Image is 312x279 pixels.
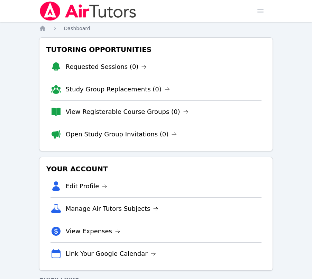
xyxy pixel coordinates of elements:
[66,226,120,236] a: View Expenses
[66,249,156,259] a: Link Your Google Calendar
[39,25,273,32] nav: Breadcrumb
[66,181,108,191] a: Edit Profile
[66,84,170,94] a: Study Group Replacements (0)
[66,62,147,72] a: Requested Sessions (0)
[64,25,90,32] a: Dashboard
[66,129,177,139] a: Open Study Group Invitations (0)
[66,107,189,117] a: View Registerable Course Groups (0)
[64,26,90,31] span: Dashboard
[45,43,267,56] h3: Tutoring Opportunities
[45,163,267,175] h3: Your Account
[39,1,137,21] img: Air Tutors
[66,204,159,214] a: Manage Air Tutors Subjects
